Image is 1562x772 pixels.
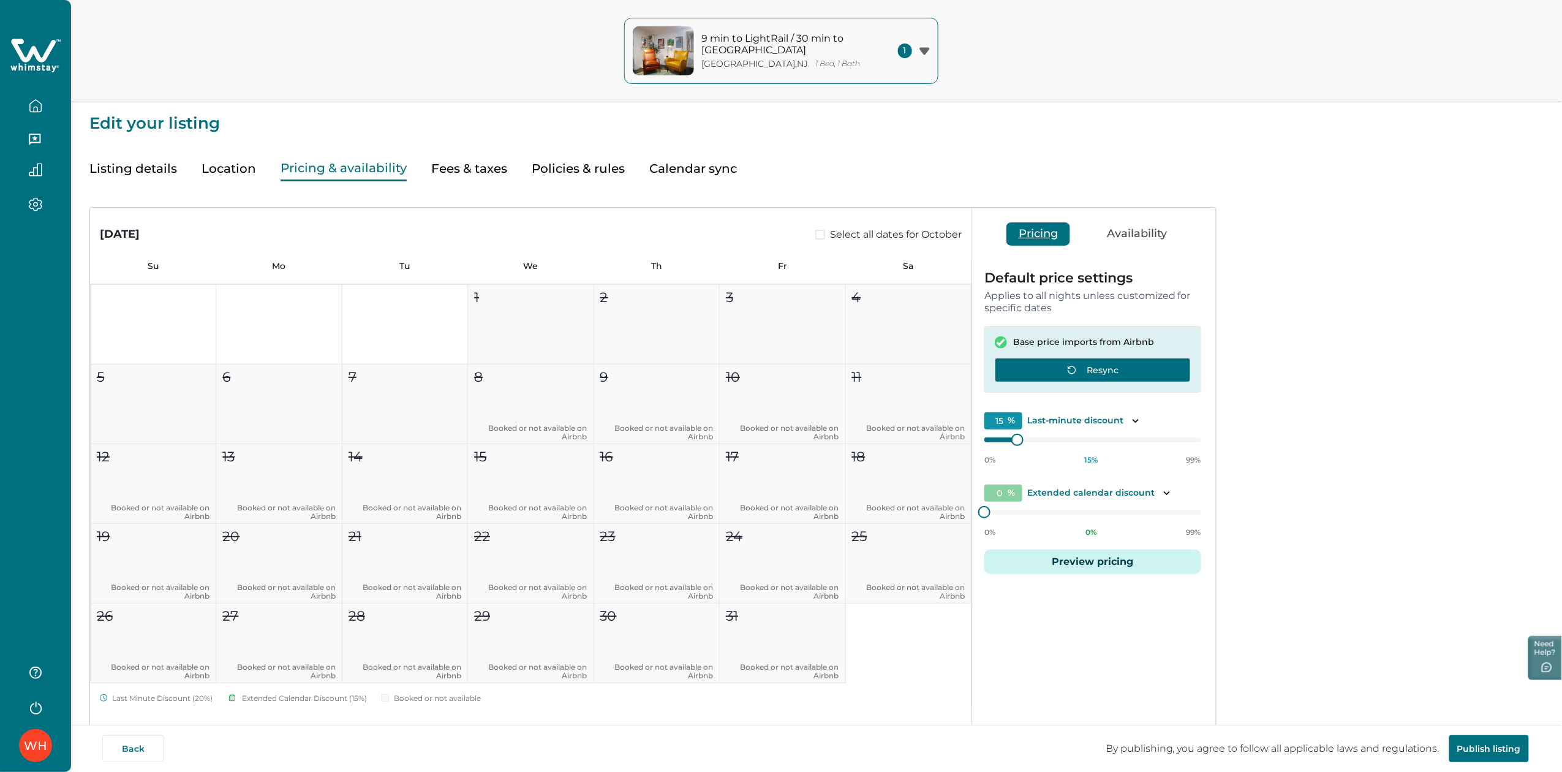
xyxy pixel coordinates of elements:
[222,606,238,626] p: 27
[984,528,995,537] p: 0%
[984,271,1201,285] p: Default price settings
[97,447,110,467] p: 12
[845,261,972,271] p: Sa
[720,524,845,604] button: 24Booked or not available on Airbnb
[1095,222,1179,246] button: Availability
[702,32,867,56] p: 9 min to LightRail / 30 min to [GEOGRAPHIC_DATA]
[102,735,164,762] button: Back
[100,693,213,704] div: Last Minute Discount (20%)
[100,226,140,243] div: [DATE]
[1027,415,1123,427] p: Last-minute discount
[431,156,507,181] button: Fees & taxes
[594,604,720,683] button: 30Booked or not available on Airbnb
[852,367,862,387] p: 11
[1187,528,1201,537] p: 99%
[97,606,113,626] p: 26
[474,424,587,441] p: Booked or not available on Airbnb
[468,524,594,604] button: 22Booked or not available on Airbnb
[594,524,720,604] button: 23Booked or not available on Airbnb
[91,604,216,683] button: 26Booked or not available on Airbnb
[1449,735,1529,762] button: Publish listing
[97,583,209,600] p: Booked or not available on Airbnb
[600,583,713,600] p: Booked or not available on Airbnb
[349,504,461,521] p: Booked or not available on Airbnb
[349,606,365,626] p: 28
[852,583,965,600] p: Booked or not available on Airbnb
[1187,455,1201,465] p: 99%
[1096,743,1449,755] p: By publishing, you agree to follow all applicable laws and regulations.
[600,606,617,626] p: 30
[1128,414,1143,428] button: Toggle description
[726,367,740,387] p: 10
[468,604,594,683] button: 29Booked or not available on Airbnb
[349,526,361,547] p: 21
[1160,486,1174,501] button: Toggle description
[468,261,594,271] p: We
[984,455,995,465] p: 0%
[474,447,486,467] p: 15
[898,44,912,58] span: 1
[852,504,965,521] p: Booked or not available on Airbnb
[342,604,468,683] button: 28Booked or not available on Airbnb
[600,424,713,441] p: Booked or not available on Airbnb
[216,444,342,524] button: 13Booked or not available on Airbnb
[222,663,335,680] p: Booked or not available on Airbnb
[702,59,809,69] p: [GEOGRAPHIC_DATA] , NJ
[846,365,972,444] button: 11Booked or not available on Airbnb
[852,424,965,441] p: Booked or not available on Airbnb
[281,156,407,181] button: Pricing & availability
[984,290,1201,314] p: Applies to all nights unless customized for specific dates
[633,26,694,75] img: property-cover
[726,424,839,441] p: Booked or not available on Airbnb
[91,444,216,524] button: 12Booked or not available on Airbnb
[816,59,861,69] p: 1 Bed, 1 Bath
[600,526,616,547] p: 23
[216,524,342,604] button: 20Booked or not available on Airbnb
[97,504,209,521] p: Booked or not available on Airbnb
[89,156,177,181] button: Listing details
[342,261,468,271] p: Tu
[720,604,845,683] button: 31Booked or not available on Airbnb
[726,606,738,626] p: 31
[349,663,461,680] p: Booked or not available on Airbnb
[222,583,335,600] p: Booked or not available on Airbnb
[846,444,972,524] button: 18Booked or not available on Airbnb
[474,504,587,521] p: Booked or not available on Airbnb
[830,227,962,242] span: Select all dates for October
[594,261,720,271] p: Th
[474,526,490,547] p: 22
[474,606,490,626] p: 29
[90,261,216,271] p: Su
[600,663,713,680] p: Booked or not available on Airbnb
[649,156,737,181] button: Calendar sync
[24,731,47,760] div: Whimstay Host
[726,526,742,547] p: 24
[474,663,587,680] p: Booked or not available on Airbnb
[726,663,839,680] p: Booked or not available on Airbnb
[1084,455,1098,465] p: 15 %
[97,663,209,680] p: Booked or not available on Airbnb
[1027,487,1155,499] p: Extended calendar discount
[726,583,839,600] p: Booked or not available on Airbnb
[600,367,608,387] p: 9
[202,156,256,181] button: Location
[91,524,216,604] button: 19Booked or not available on Airbnb
[342,444,468,524] button: 14Booked or not available on Airbnb
[594,444,720,524] button: 16Booked or not available on Airbnb
[846,524,972,604] button: 25Booked or not available on Airbnb
[995,358,1191,382] button: Resync
[468,444,594,524] button: 15Booked or not available on Airbnb
[227,693,367,704] div: Extended Calendar Discount (15%)
[852,447,866,467] p: 18
[984,550,1201,574] button: Preview pricing
[342,524,468,604] button: 21Booked or not available on Airbnb
[720,444,845,524] button: 17Booked or not available on Airbnb
[89,102,1544,132] p: Edit your listing
[600,504,713,521] p: Booked or not available on Airbnb
[474,583,587,600] p: Booked or not available on Airbnb
[216,261,342,271] p: Mo
[720,365,845,444] button: 10Booked or not available on Airbnb
[532,156,625,181] button: Policies & rules
[726,447,739,467] p: 17
[216,604,342,683] button: 27Booked or not available on Airbnb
